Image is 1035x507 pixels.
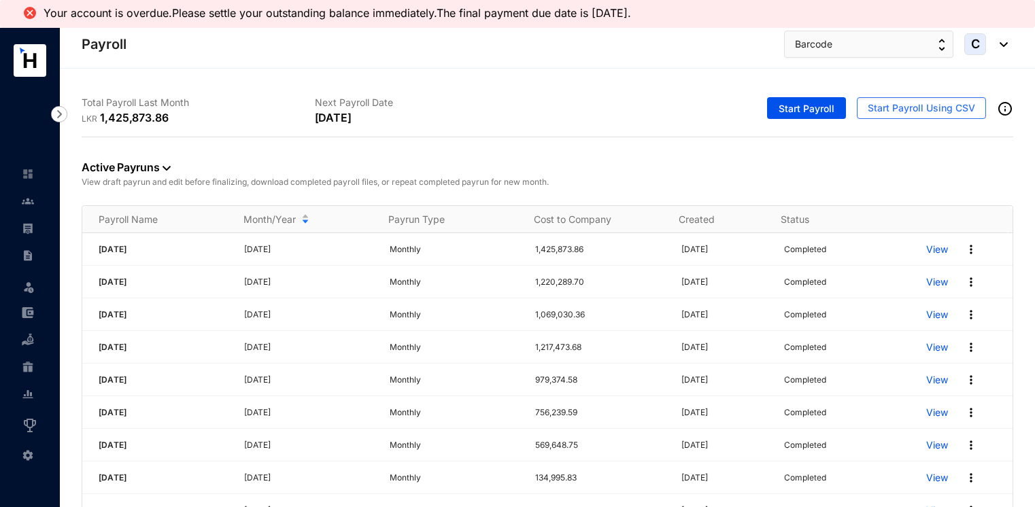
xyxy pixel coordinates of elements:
[99,244,126,254] span: [DATE]
[22,307,34,319] img: expense-unselected.2edcf0507c847f3e9e96.svg
[784,31,953,58] button: Barcode
[11,299,44,326] li: Expenses
[22,5,38,21] img: alert-icon-error.ae2eb8c10aa5e3dc951a89517520af3a.svg
[784,340,826,354] p: Completed
[82,206,227,233] th: Payroll Name
[993,42,1008,47] img: dropdown-black.8e83cc76930a90b1a4fdb6d089b7bf3a.svg
[100,109,169,126] p: 1,425,873.86
[244,275,373,289] p: [DATE]
[99,277,126,287] span: [DATE]
[535,471,664,485] p: 134,995.83
[681,275,768,289] p: [DATE]
[779,102,834,116] span: Start Payroll
[535,406,664,419] p: 756,239.59
[926,308,948,321] a: View
[784,243,826,256] p: Completed
[390,406,519,419] p: Monthly
[681,340,768,354] p: [DATE]
[971,38,980,50] span: C
[964,471,978,485] img: more.27664ee4a8faa814348e188645a3c1fc.svg
[535,438,664,452] p: 569,648.75
[784,275,826,289] p: Completed
[244,406,373,419] p: [DATE]
[681,406,768,419] p: [DATE]
[244,438,373,452] p: [DATE]
[964,340,978,354] img: more.27664ee4a8faa814348e188645a3c1fc.svg
[11,353,44,381] li: Gratuity
[82,160,171,174] a: Active Payruns
[535,308,664,321] p: 1,069,030.36
[964,308,978,321] img: more.27664ee4a8faa814348e188645a3c1fc.svg
[99,309,126,319] span: [DATE]
[22,417,38,434] img: award_outlined.f30b2bda3bf6ea1bf3dd.svg
[938,39,945,51] img: up-down-arrow.74152d26bf9780fbf563ca9c90304185.svg
[784,406,826,419] p: Completed
[44,7,638,19] li: Your account is overdue.Please settle your outstanding balance immediately.The final payment due ...
[681,308,768,321] p: [DATE]
[764,206,906,233] th: Status
[51,106,67,122] img: nav-icon-right.af6afadce00d159da59955279c43614e.svg
[926,406,948,419] p: View
[11,160,44,188] li: Home
[99,407,126,417] span: [DATE]
[926,438,948,452] a: View
[535,373,664,387] p: 979,374.58
[795,37,832,52] span: Barcode
[22,195,34,207] img: people-unselected.118708e94b43a90eceab.svg
[390,243,519,256] p: Monthly
[681,243,768,256] p: [DATE]
[11,242,44,269] li: Contracts
[535,340,664,354] p: 1,217,473.68
[997,101,1013,117] img: info-outined.c2a0bb1115a2853c7f4cb4062ec879bc.svg
[82,112,100,126] p: LKR
[244,340,373,354] p: [DATE]
[22,388,34,400] img: report-unselected.e6a6b4230fc7da01f883.svg
[244,373,373,387] p: [DATE]
[784,471,826,485] p: Completed
[784,438,826,452] p: Completed
[926,471,948,485] a: View
[11,188,44,215] li: Contacts
[22,168,34,180] img: home-unselected.a29eae3204392db15eaf.svg
[22,334,34,346] img: loan-unselected.d74d20a04637f2d15ab5.svg
[535,275,664,289] p: 1,220,289.70
[315,96,548,109] p: Next Payroll Date
[681,438,768,452] p: [DATE]
[22,280,35,294] img: leave-unselected.2934df6273408c3f84d9.svg
[964,243,978,256] img: more.27664ee4a8faa814348e188645a3c1fc.svg
[315,109,352,126] p: [DATE]
[390,340,519,354] p: Monthly
[784,373,826,387] p: Completed
[767,97,846,119] button: Start Payroll
[390,471,519,485] p: Monthly
[82,96,315,109] p: Total Payroll Last Month
[857,97,986,119] button: Start Payroll Using CSV
[244,308,373,321] p: [DATE]
[99,472,126,483] span: [DATE]
[99,374,126,385] span: [DATE]
[22,222,34,234] img: payroll-unselected.b590312f920e76f0c668.svg
[681,373,768,387] p: [DATE]
[926,275,948,289] a: View
[390,275,519,289] p: Monthly
[244,243,373,256] p: [DATE]
[926,340,948,354] p: View
[11,381,44,408] li: Reports
[390,373,519,387] p: Monthly
[926,243,948,256] a: View
[243,213,296,226] span: Month/Year
[964,373,978,387] img: more.27664ee4a8faa814348e188645a3c1fc.svg
[964,438,978,452] img: more.27664ee4a8faa814348e188645a3c1fc.svg
[784,308,826,321] p: Completed
[535,243,664,256] p: 1,425,873.86
[681,471,768,485] p: [DATE]
[390,308,519,321] p: Monthly
[11,215,44,242] li: Payroll
[926,373,948,387] a: View
[372,206,517,233] th: Payrun Type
